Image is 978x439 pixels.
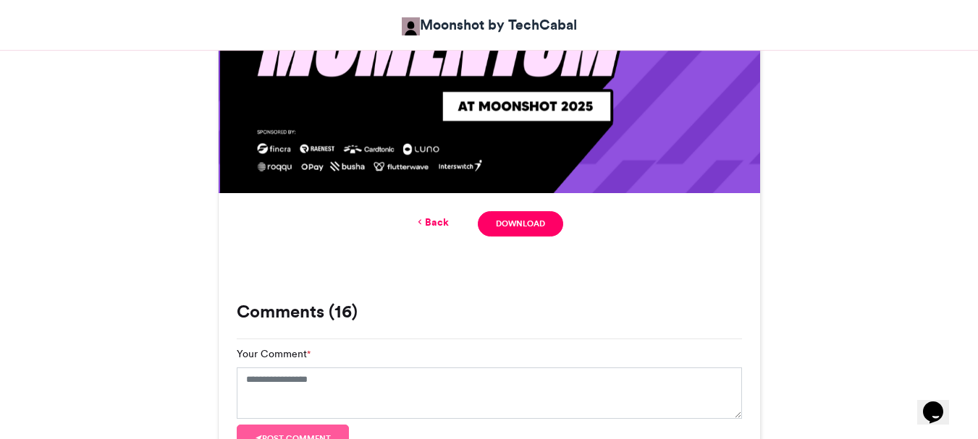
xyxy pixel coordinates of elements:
h3: Comments (16) [237,303,742,320]
a: Moonshot by TechCabal [402,14,577,35]
iframe: chat widget [917,381,964,425]
img: Moonshot by TechCabal [402,17,420,35]
a: Back [415,215,449,230]
label: Your Comment [237,346,311,362]
a: Download [478,211,562,236]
